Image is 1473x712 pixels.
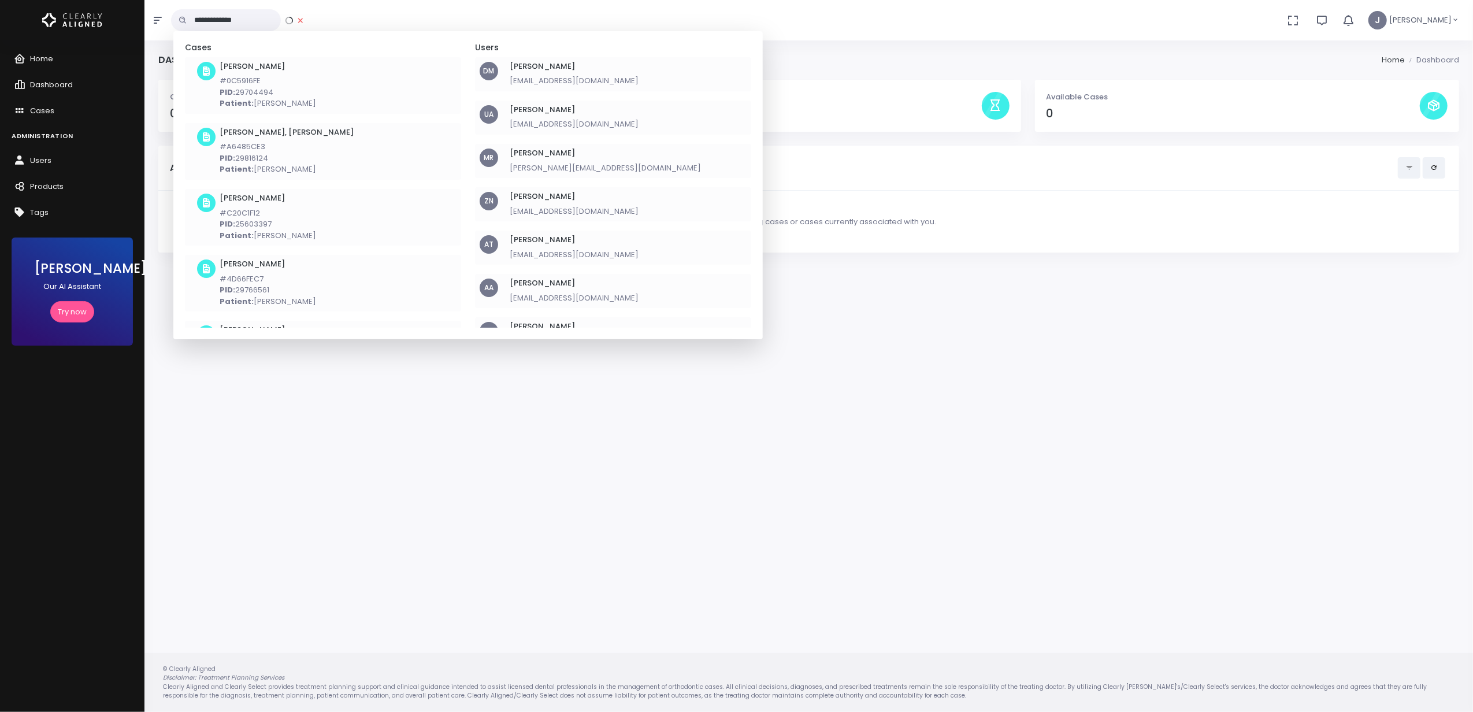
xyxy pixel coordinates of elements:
[170,91,543,103] p: Completed Cases
[30,105,54,116] span: Cases
[220,325,316,335] h6: [PERSON_NAME]
[510,235,639,244] h6: [PERSON_NAME]
[480,62,498,80] div: DM
[170,163,1398,173] h5: Assigned Cases
[1047,91,1420,103] p: Available Cases
[1389,14,1452,26] span: [PERSON_NAME]
[220,75,316,87] p: #0C5916FE
[30,79,73,90] span: Dashboard
[30,207,49,218] span: Tags
[510,292,639,304] p: [EMAIL_ADDRESS][DOMAIN_NAME]
[220,218,235,229] b: PID:
[220,259,316,269] h6: [PERSON_NAME]
[1382,54,1405,66] li: Home
[480,235,498,254] div: AT
[151,665,1466,700] div: © Clearly Aligned Clearly Aligned and Clearly Select provides treatment planning support and clin...
[170,202,1448,242] div: There are no pending cases or cases currently associated with you.
[220,153,354,164] p: 29816124
[510,118,639,130] p: [EMAIL_ADDRESS][DOMAIN_NAME]
[510,105,639,114] h6: [PERSON_NAME]
[220,164,254,175] b: Patient:
[480,149,498,167] div: MR
[1047,107,1420,120] h4: 0
[220,128,354,137] h6: [PERSON_NAME], [PERSON_NAME]
[220,218,316,230] p: 25603397
[480,279,498,297] div: AA
[475,43,751,53] h5: Users
[170,107,543,120] h4: 0
[220,230,316,242] p: [PERSON_NAME]
[1405,54,1459,66] li: Dashboard
[178,43,758,328] div: scrollable content
[480,322,498,340] div: RS
[220,284,316,296] p: 29766561
[30,181,64,192] span: Products
[510,162,701,174] p: [PERSON_NAME][EMAIL_ADDRESS][DOMAIN_NAME]
[158,54,216,65] h4: Dashboard
[480,105,498,124] div: UA
[35,261,110,276] h3: [PERSON_NAME]
[220,273,316,285] p: #4D66FEC7
[510,62,639,71] h6: [PERSON_NAME]
[220,153,235,164] b: PID:
[220,87,316,98] p: 29704494
[220,194,316,203] h6: [PERSON_NAME]
[42,8,102,32] img: Logo Horizontal
[30,155,51,166] span: Users
[220,296,254,307] b: Patient:
[185,43,461,53] h5: Cases
[510,192,639,201] h6: [PERSON_NAME]
[220,87,235,98] b: PID:
[608,91,981,103] p: Pending Cases
[220,62,316,71] h6: [PERSON_NAME]
[220,141,354,153] p: #A6485CE3
[510,322,639,331] h6: [PERSON_NAME]
[480,192,498,210] div: ZN
[220,296,316,307] p: [PERSON_NAME]
[220,98,316,109] p: [PERSON_NAME]
[220,164,354,175] p: [PERSON_NAME]
[608,107,981,120] h4: 0
[220,230,254,241] b: Patient:
[510,75,639,87] p: [EMAIL_ADDRESS][DOMAIN_NAME]
[510,279,639,288] h6: [PERSON_NAME]
[220,98,254,109] b: Patient:
[510,206,639,217] p: [EMAIL_ADDRESS][DOMAIN_NAME]
[220,207,316,219] p: #C20C1F12
[30,53,53,64] span: Home
[163,673,284,682] em: Disclaimer: Treatment Planning Services
[510,249,639,261] p: [EMAIL_ADDRESS][DOMAIN_NAME]
[510,149,701,158] h6: [PERSON_NAME]
[220,284,235,295] b: PID:
[1368,11,1387,29] span: J
[50,301,94,322] a: Try now
[35,281,110,292] p: Our AI Assistant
